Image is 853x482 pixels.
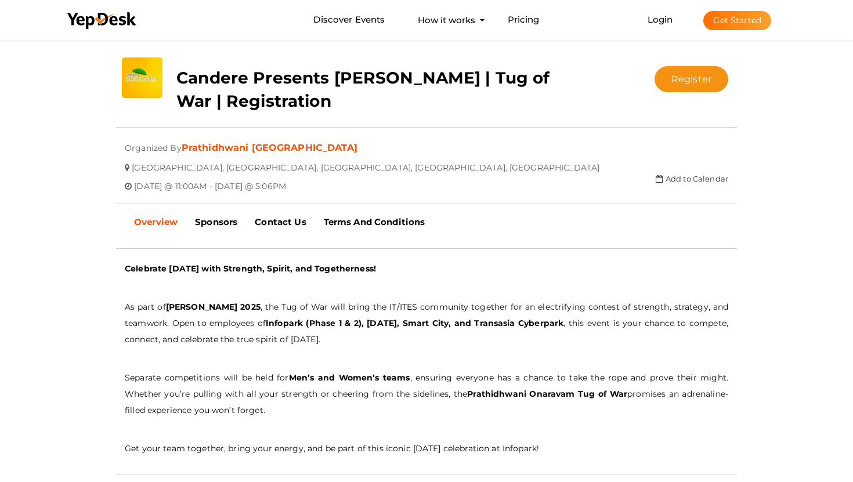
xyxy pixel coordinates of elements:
[324,216,425,227] b: Terms And Conditions
[266,318,563,328] b: Infopark (Phase 1 & 2), [DATE], Smart City, and Transasia Cyberpark
[125,134,182,153] span: Organized By
[246,208,315,237] a: Contact Us
[414,9,479,31] button: How it works
[125,263,376,274] b: Celebrate [DATE] with Strength, Spirit, and Togetherness!
[134,216,178,227] b: Overview
[508,9,540,31] a: Pricing
[655,66,728,92] button: Register
[125,208,186,237] a: Overview
[186,208,246,237] a: Sponsors
[125,440,728,456] p: Get your team together, bring your energy, and be part of this iconic [DATE] celebration at Infop...
[289,372,410,383] b: Men’s and Women’s teams
[176,68,550,111] b: Candere Presents [PERSON_NAME] | Tug of War | Registration
[125,299,728,347] p: As part of , the Tug of War will bring the IT/ITES community together for an electrifying contest...
[656,174,728,183] a: Add to Calendar
[134,172,286,191] span: [DATE] @ 11:00AM - [DATE] @ 5:06PM
[255,216,306,227] b: Contact Us
[182,142,357,153] a: Prathidhwani [GEOGRAPHIC_DATA]
[703,11,771,30] button: Get Started
[132,154,599,173] span: [GEOGRAPHIC_DATA], [GEOGRAPHIC_DATA], [GEOGRAPHIC_DATA], [GEOGRAPHIC_DATA], [GEOGRAPHIC_DATA]
[315,208,434,237] a: Terms And Conditions
[166,302,261,312] b: [PERSON_NAME] 2025
[125,369,728,418] p: Separate competitions will be held for , ensuring everyone has a chance to take the rope and prov...
[195,216,237,227] b: Sponsors
[122,57,162,98] img: 0C2H5NAW_small.jpeg
[313,9,385,31] a: Discover Events
[648,14,673,25] a: Login
[467,389,627,399] b: Prathidhwani Onaravam Tug of War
